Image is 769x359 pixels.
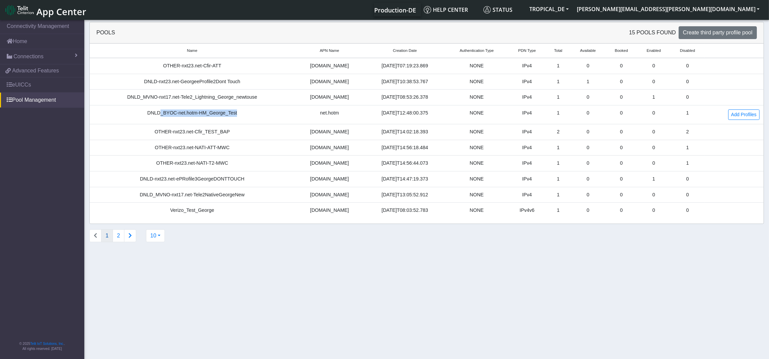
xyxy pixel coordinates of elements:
td: 0 [670,171,705,187]
span: PDN Type [518,48,536,54]
span: Name [187,48,198,54]
div: OTHER-nxt23.net-Cfir_TEST_BAP [94,128,291,136]
td: 0 [670,203,705,218]
td: 0 [570,156,606,171]
td: 1 [546,187,570,203]
td: 0 [570,187,606,203]
td: 0 [670,187,705,203]
td: 0 [570,124,606,140]
a: Your current platform instance [374,3,416,17]
div: NONE [449,62,504,70]
div: DNLD-nxt23.net-GeorgeeProfile2Dont Touch [94,78,291,86]
div: [DOMAIN_NAME] [299,78,360,86]
div: [DOMAIN_NAME] [299,128,360,136]
td: 1 [637,171,670,187]
div: IPv4v6 [512,207,542,214]
td: 0 [637,140,670,156]
td: 0 [670,74,705,90]
div: [DATE]T13:05:52.912 [368,191,442,199]
td: 0 [570,203,606,218]
td: 1 [546,171,570,187]
a: App Center [5,3,85,17]
div: [DATE]T14:56:44.073 [368,160,442,167]
div: IPv4 [512,78,542,86]
span: App Center [36,5,86,18]
td: 1 [546,90,570,105]
div: [DOMAIN_NAME] [299,175,360,183]
a: Add Profiles [728,109,760,120]
td: 0 [605,74,637,90]
td: 0 [605,58,637,74]
button: TROPICAL_DE [525,3,573,15]
div: IPv4 [512,160,542,167]
td: 1 [546,140,570,156]
td: 0 [670,58,705,74]
td: 0 [605,203,637,218]
div: IPv4 [512,144,542,152]
td: 0 [570,140,606,156]
div: OTHER-nxt23.net-Cfir-ATT [94,62,291,70]
div: NONE [449,94,504,101]
div: [DATE]T14:02:18.393 [368,128,442,136]
span: 15 pools found [629,29,676,37]
span: Booked [615,48,628,54]
div: IPv4 [512,62,542,70]
button: [PERSON_NAME][EMAIL_ADDRESS][PERSON_NAME][DOMAIN_NAME] [573,3,764,15]
a: Status [481,3,525,17]
nav: Connections list navigation [89,229,136,242]
img: status.svg [483,6,491,13]
div: IPv4 [512,94,542,101]
img: logo-telit-cinterion-gw-new.png [5,5,34,15]
td: 1 [546,156,570,171]
div: DNLD-nxt23.net-ePRofile3GeorgeDONTTOUCH [94,175,291,183]
td: 0 [605,171,637,187]
button: 1 [101,229,113,242]
td: 0 [570,90,606,105]
td: 0 [570,171,606,187]
div: [DATE]T10:38:53.767 [368,78,442,86]
a: Telit IoT Solutions, Inc. [30,342,64,346]
div: NONE [449,207,504,214]
div: [DOMAIN_NAME] [299,144,360,152]
td: 0 [570,58,606,74]
div: [DOMAIN_NAME] [299,207,360,214]
div: OTHER-nxt23.net-NATI-T2-MWC [94,160,291,167]
span: Help center [424,6,468,13]
td: 1 [546,58,570,74]
div: IPv4 [512,128,542,136]
div: IPv4 [512,175,542,183]
div: NONE [449,78,504,86]
td: 0 [637,187,670,203]
a: Help center [421,3,481,17]
td: 0 [637,203,670,218]
span: Creation Date [393,48,417,54]
div: [DOMAIN_NAME] [299,94,360,101]
button: 10 [146,229,165,242]
div: OTHER-nxt23.net-NATI-ATT-MWC [94,144,291,152]
td: 0 [637,156,670,171]
td: 0 [637,105,670,124]
div: [DATE]T08:03:52.783 [368,207,442,214]
span: Advanced Features [12,67,59,75]
div: IPv4 [512,109,542,117]
span: Disabled [680,48,695,54]
div: NONE [449,128,504,136]
td: 0 [605,124,637,140]
td: 0 [637,124,670,140]
td: 0 [670,90,705,105]
div: [DATE]T08:53:26.378 [368,94,442,101]
div: DNLD_BYOC-net.hotm-HM_George_Test [94,109,291,117]
td: 1 [670,105,705,124]
div: NONE [449,175,504,183]
div: NONE [449,144,504,152]
td: 0 [605,140,637,156]
span: Create third party profile pool [683,30,752,35]
div: IPv4 [512,191,542,199]
div: net.hotm [299,109,360,117]
td: 1 [670,156,705,171]
div: [DATE]T14:47:19.373 [368,175,442,183]
td: 2 [670,124,705,140]
div: [DOMAIN_NAME] [299,62,360,70]
span: Status [483,6,512,13]
td: 0 [637,58,670,74]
